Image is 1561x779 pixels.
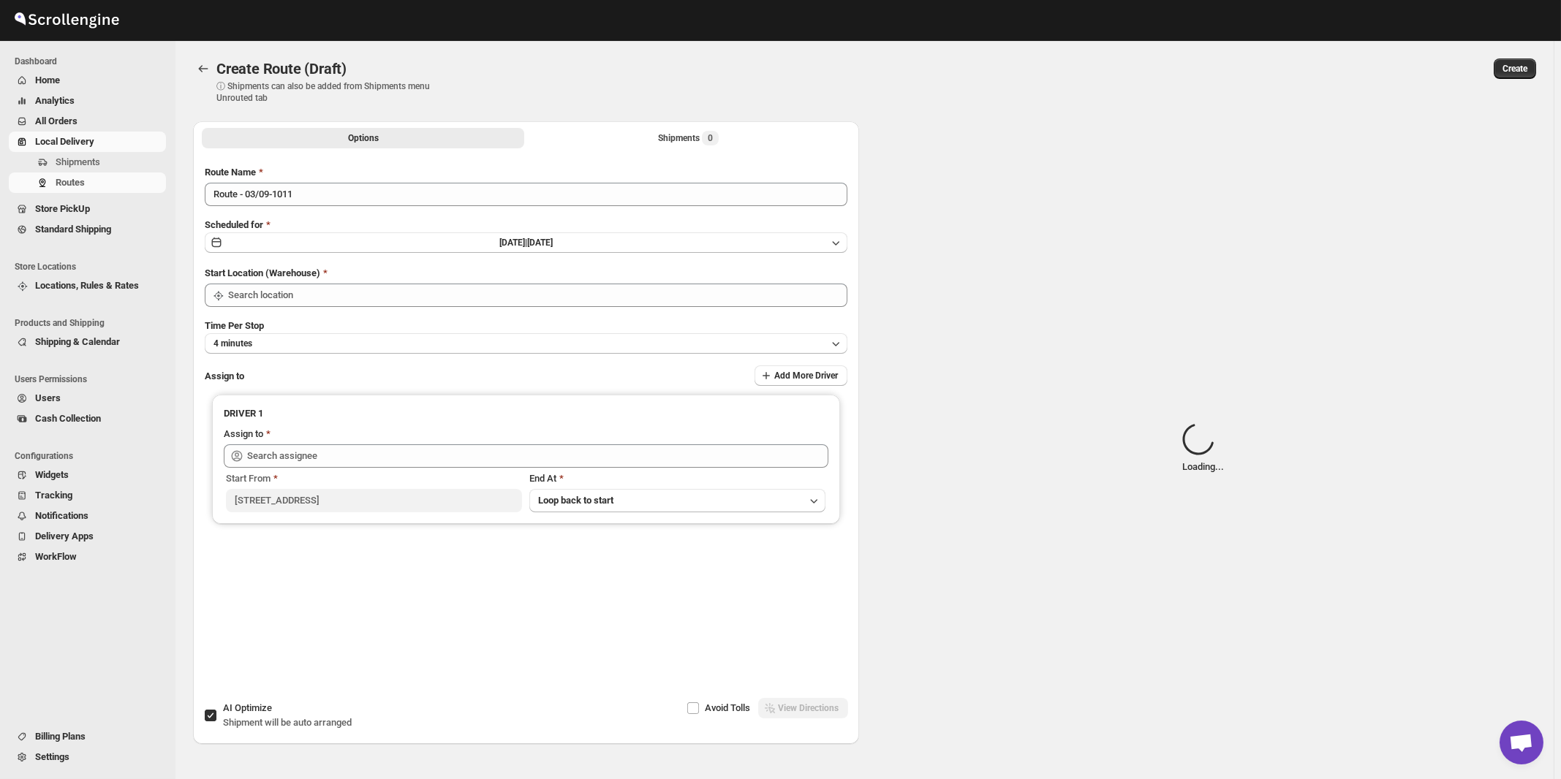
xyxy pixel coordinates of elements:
[527,128,850,148] button: Selected Shipments
[223,702,272,713] span: AI Optimize
[529,471,825,486] div: End At
[205,320,264,331] span: Time Per Stop
[9,172,166,193] button: Routes
[205,370,244,381] span: Assign to
[348,132,379,144] span: Options
[205,167,256,178] span: Route Name
[9,465,166,485] button: Widgets
[205,219,263,230] span: Scheduled for
[9,275,166,296] button: Locations, Rules & Rates
[35,280,139,291] span: Locations, Rules & Rates
[35,413,101,424] span: Cash Collection
[1503,63,1527,75] span: Create
[15,450,168,462] span: Configurations
[226,473,271,484] span: Start From
[702,131,719,145] span: 0
[15,373,168,385] span: Users Permissions
[35,224,111,235] span: Standard Shipping
[35,490,72,501] span: Tracking
[499,237,527,248] span: [DATE] |
[9,547,166,567] button: WorkFlow
[15,261,168,273] span: Store Locations
[658,131,719,145] div: Shipments
[35,336,120,347] span: Shipping & Calendar
[9,332,166,352] button: Shipping & Calendar
[205,333,847,354] button: 4 minutes
[9,726,166,747] button: Billing Plans
[9,91,166,111] button: Analytics
[216,60,347,77] span: Create Route (Draft)
[9,747,166,767] button: Settings
[9,152,166,172] button: Shipments
[9,70,166,91] button: Home
[529,489,825,512] button: Loop back to start
[35,751,69,762] span: Settings
[35,392,61,403] span: Users
[35,510,88,521] span: Notifications
[775,370,839,381] span: Add More Driver
[228,284,847,307] input: Search location
[216,80,447,104] p: ⓘ Shipments can also be added from Shipments menu Unrouted tab
[223,717,352,728] span: Shipment will be auto arranged
[527,237,553,248] span: [DATE]
[247,444,828,468] input: Search assignee
[35,551,77,562] span: WorkFlow
[9,506,166,526] button: Notifications
[224,427,263,441] div: Assign to
[1494,58,1536,79] button: Create
[56,156,100,167] span: Shipments
[706,702,751,713] span: Avoid Tolls
[205,232,847,253] button: [DATE]|[DATE]
[224,406,828,421] h3: DRIVER 1
[9,111,166,132] button: All Orders
[15,317,168,329] span: Products and Shipping
[193,153,859,650] div: All Route Options
[56,177,85,188] span: Routes
[205,183,847,206] input: Eg: Bengaluru Route
[202,128,524,148] button: All Route Options
[538,495,613,506] span: Loop back to start
[9,388,166,408] button: Users
[9,526,166,547] button: Delivery Apps
[35,115,78,126] span: All Orders
[35,136,94,147] span: Local Delivery
[35,75,60,85] span: Home
[35,469,69,480] span: Widgets
[213,338,252,349] span: 4 minutes
[193,58,213,79] button: Routes
[35,203,90,214] span: Store PickUp
[1500,721,1543,764] a: Open chat
[15,56,168,67] span: Dashboard
[755,365,847,386] button: Add More Driver
[1182,423,1224,474] div: Loading...
[35,731,86,742] span: Billing Plans
[35,531,94,541] span: Delivery Apps
[205,267,320,278] span: Start Location (Warehouse)
[9,485,166,506] button: Tracking
[35,95,75,106] span: Analytics
[9,408,166,429] button: Cash Collection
